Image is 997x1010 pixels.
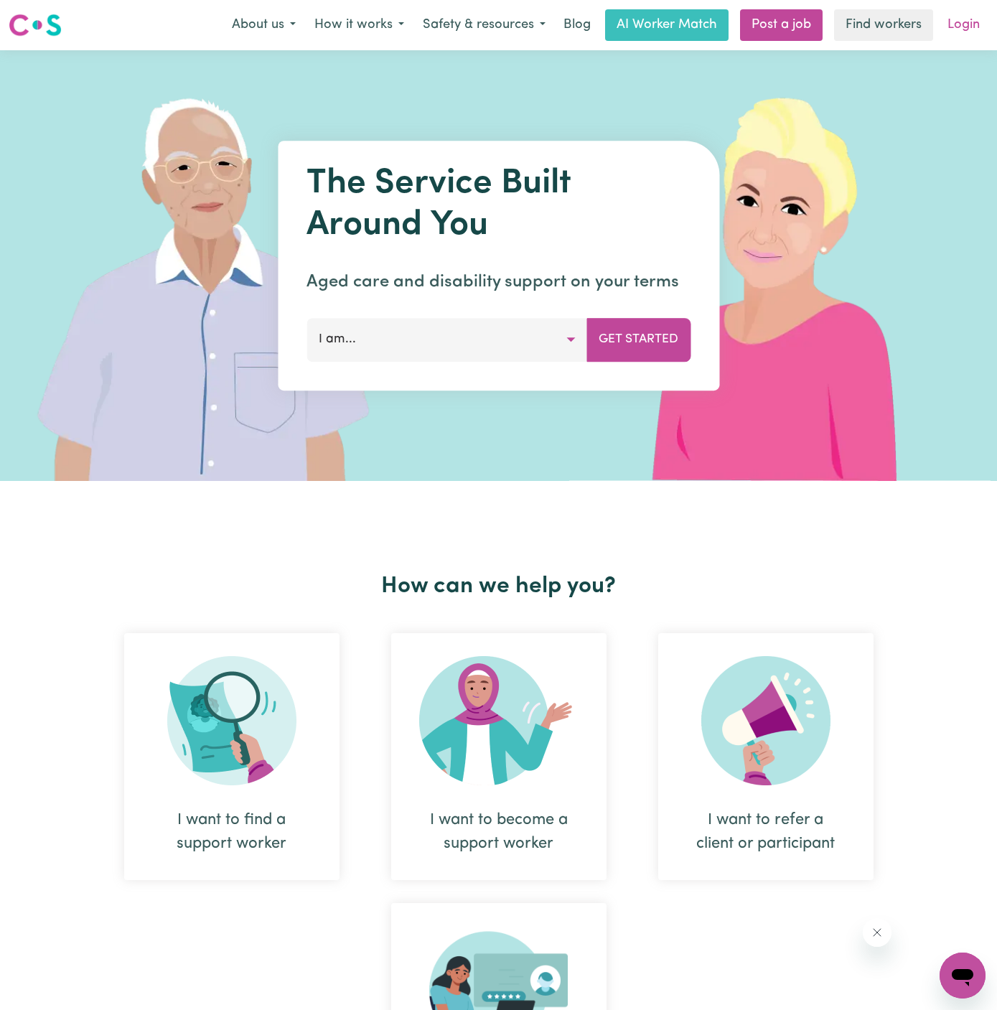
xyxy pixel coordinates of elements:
[306,164,691,246] h1: The Service Built Around You
[391,633,607,880] div: I want to become a support worker
[305,10,413,40] button: How it works
[605,9,729,41] a: AI Worker Match
[223,10,305,40] button: About us
[693,808,839,856] div: I want to refer a client or participant
[863,918,891,947] iframe: Close message
[555,9,599,41] a: Blog
[834,9,933,41] a: Find workers
[940,953,986,999] iframe: Button to launch messaging window
[167,656,296,785] img: Search
[426,808,572,856] div: I want to become a support worker
[124,633,340,880] div: I want to find a support worker
[413,10,555,40] button: Safety & resources
[419,656,579,785] img: Become Worker
[586,318,691,361] button: Get Started
[740,9,823,41] a: Post a job
[9,9,62,42] a: Careseekers logo
[306,269,691,295] p: Aged care and disability support on your terms
[939,9,988,41] a: Login
[658,633,874,880] div: I want to refer a client or participant
[9,10,87,22] span: Need any help?
[98,573,899,600] h2: How can we help you?
[306,318,587,361] button: I am...
[159,808,305,856] div: I want to find a support worker
[701,656,830,785] img: Refer
[9,12,62,38] img: Careseekers logo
